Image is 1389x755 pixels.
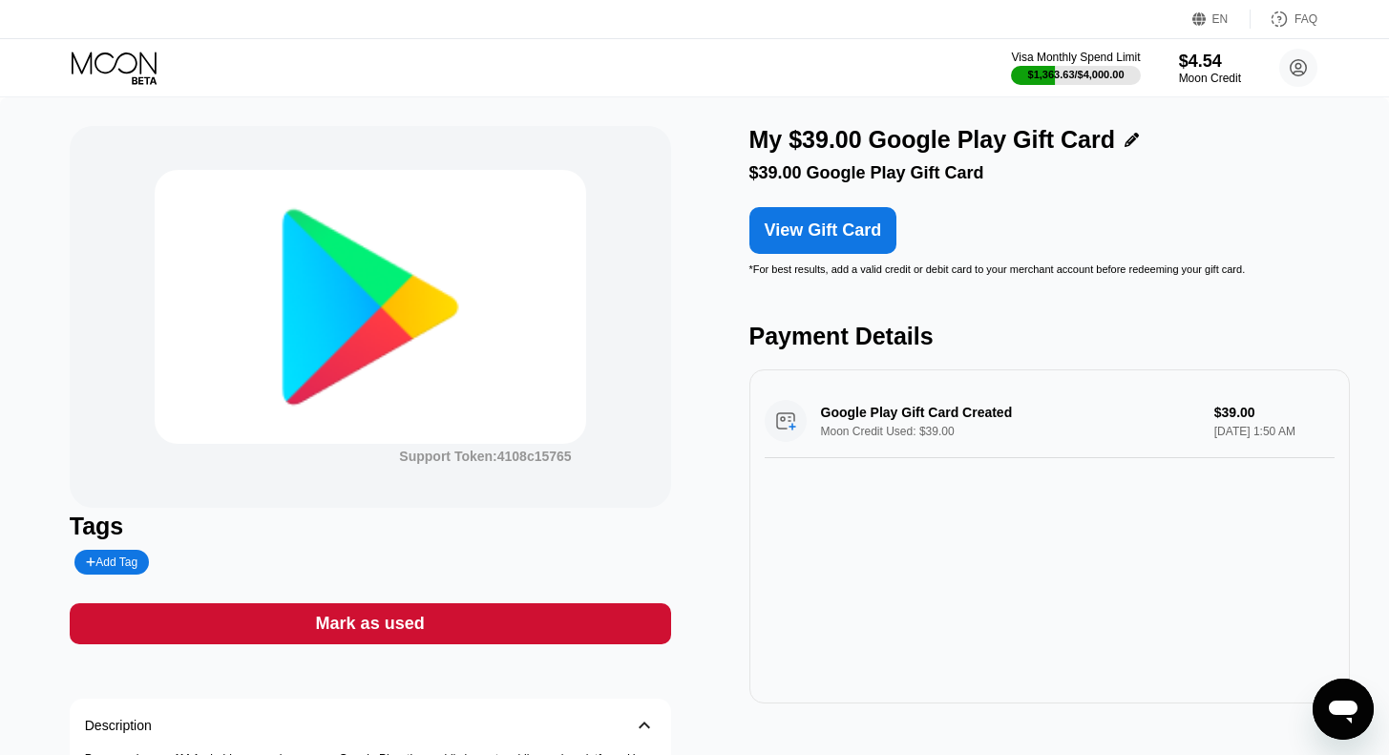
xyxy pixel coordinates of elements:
div: Add Tag [74,550,149,575]
div: 󰅀 [633,714,656,737]
iframe: Button to launch messaging window [1313,679,1374,740]
div: $4.54Moon Credit [1179,52,1241,85]
div: Description [85,718,152,733]
div: Moon Credit [1179,72,1241,85]
div: View Gift Card [749,207,897,254]
div: EN [1192,10,1251,29]
div: Add Tag [86,556,137,569]
div: $4.54 [1179,52,1241,72]
div: Visa Monthly Spend Limit$1,363.63/$4,000.00 [1011,51,1140,85]
div: Mark as used [70,603,671,644]
div: EN [1212,12,1229,26]
div: Support Token: 4108c15765 [399,449,571,464]
div: Mark as used [316,613,425,635]
div: $1,363.63 / $4,000.00 [1028,69,1125,80]
div: FAQ [1251,10,1317,29]
div: * For best results, add a valid credit or debit card to your merchant account before redeeming yo... [749,263,1351,275]
div: Visa Monthly Spend Limit [1011,51,1140,64]
div: Payment Details [749,323,1351,350]
div: $39.00 Google Play Gift Card [749,163,1351,183]
div: Support Token:4108c15765 [399,449,571,464]
div: View Gift Card [765,220,882,241]
div: Tags [70,513,671,540]
div: My $39.00 Google Play Gift Card [749,126,1115,154]
div: FAQ [1294,12,1317,26]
